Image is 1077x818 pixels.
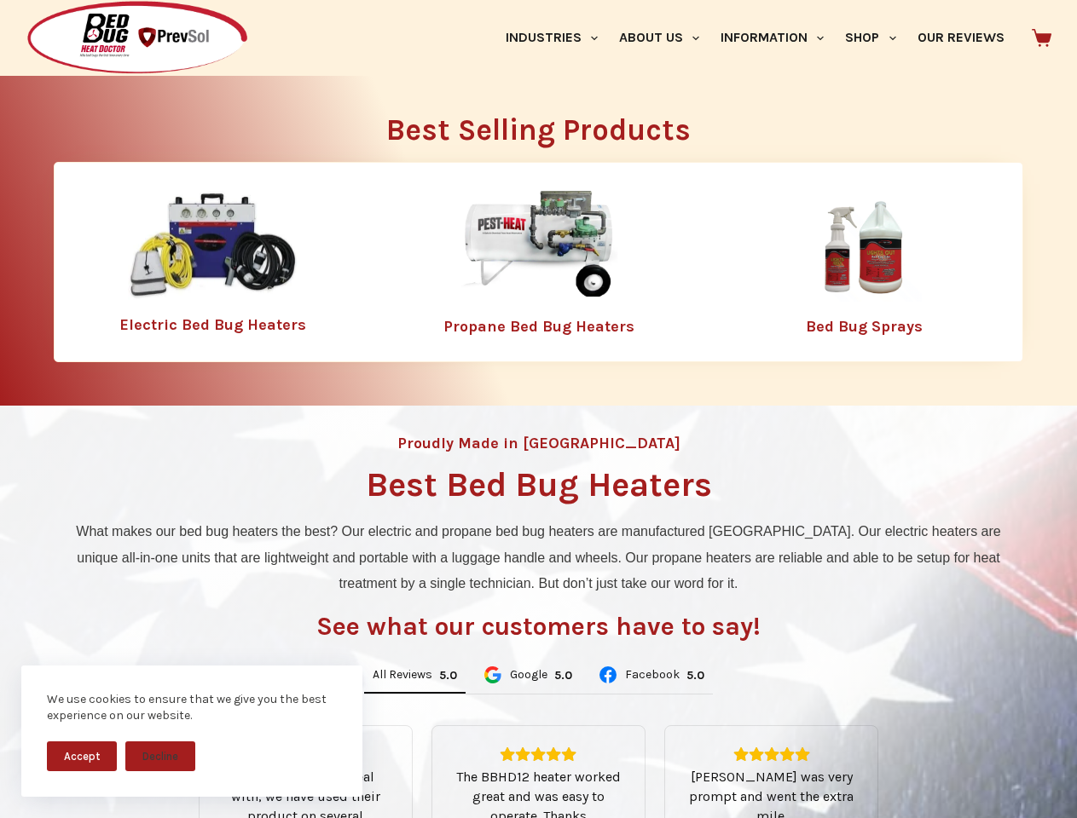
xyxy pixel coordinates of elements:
span: Google [510,669,547,681]
div: 5.0 [686,668,704,683]
button: Decline [125,741,195,771]
a: Electric Bed Bug Heaters [119,315,306,334]
button: Open LiveChat chat widget [14,7,65,58]
h2: Best Selling Products [54,115,1023,145]
div: Rating: 5.0 out of 5 [686,668,704,683]
h3: See what our customers have to say! [316,613,761,639]
a: Bed Bug Sprays [806,317,923,336]
h1: Best Bed Bug Heaters [366,468,712,502]
h4: Proudly Made in [GEOGRAPHIC_DATA] [397,435,680,451]
div: We use cookies to ensure that we give you the best experience on our website. [47,691,337,724]
span: Facebook [625,669,680,681]
p: What makes our bed bug heaters the best? Our electric and propane bed bug heaters are manufacture... [62,519,1015,596]
div: Rating: 5.0 out of 5 [686,746,857,762]
div: Rating: 5.0 out of 5 [554,668,572,683]
button: Accept [47,741,117,771]
div: 5.0 [554,668,572,683]
div: Rating: 5.0 out of 5 [453,746,624,762]
div: 5.0 [439,668,457,683]
a: Propane Bed Bug Heaters [443,317,634,336]
div: Rating: 5.0 out of 5 [439,668,457,683]
span: All Reviews [373,669,432,681]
